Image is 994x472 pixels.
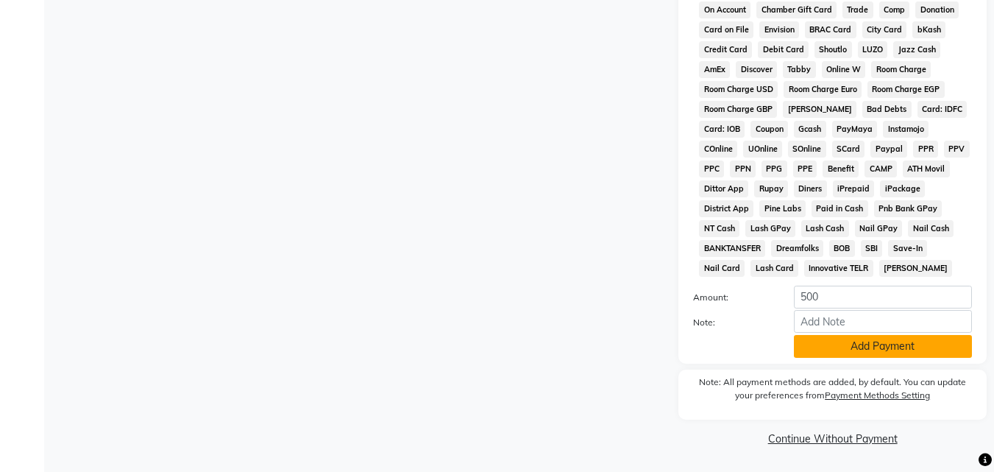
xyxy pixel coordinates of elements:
[750,121,788,138] span: Coupon
[745,220,795,237] span: Lash GPay
[788,141,826,158] span: SOnline
[699,41,752,58] span: Credit Card
[793,161,817,177] span: PPE
[750,260,798,277] span: Lash Card
[888,240,927,257] span: Save-In
[699,200,753,217] span: District App
[870,141,907,158] span: Paypal
[699,101,777,118] span: Room Charge GBP
[783,61,816,78] span: Tabby
[908,220,954,237] span: Nail Cash
[681,432,984,447] a: Continue Without Payment
[867,81,945,98] span: Room Charge EGP
[693,376,972,408] label: Note: All payment methods are added, by default. You can update your preferences from
[879,260,953,277] span: [PERSON_NAME]
[893,41,940,58] span: Jazz Cash
[730,161,756,177] span: PPN
[784,81,862,98] span: Room Charge Euro
[699,240,765,257] span: BANKTANSFER
[944,141,970,158] span: PPV
[794,335,972,358] button: Add Payment
[814,41,852,58] span: Shoutlo
[804,260,873,277] span: Innovative TELR
[812,200,868,217] span: Paid in Cash
[801,220,849,237] span: Lash Cash
[917,101,968,118] span: Card: IDFC
[682,291,782,304] label: Amount:
[794,310,972,333] input: Add Note
[771,240,823,257] span: Dreamfolks
[913,141,938,158] span: PPR
[879,1,910,18] span: Comp
[871,61,931,78] span: Room Charge
[736,61,777,78] span: Discover
[855,220,903,237] span: Nail GPay
[759,21,799,38] span: Envision
[861,240,883,257] span: SBI
[699,61,730,78] span: AmEx
[862,21,907,38] span: City Card
[832,121,878,138] span: PayMaya
[858,41,888,58] span: LUZO
[805,21,856,38] span: BRAC Card
[823,161,859,177] span: Benefit
[762,161,787,177] span: PPG
[699,1,750,18] span: On Account
[874,200,942,217] span: Pnb Bank GPay
[825,389,930,402] label: Payment Methods Setting
[756,1,837,18] span: Chamber Gift Card
[833,180,875,197] span: iPrepaid
[829,240,855,257] span: BOB
[758,41,809,58] span: Debit Card
[862,101,912,118] span: Bad Debts
[822,61,866,78] span: Online W
[883,121,929,138] span: Instamojo
[903,161,950,177] span: ATH Movil
[699,121,745,138] span: Card: IOB
[832,141,865,158] span: SCard
[699,21,753,38] span: Card on File
[743,141,782,158] span: UOnline
[682,316,782,329] label: Note:
[794,121,826,138] span: Gcash
[759,200,806,217] span: Pine Labs
[754,180,788,197] span: Rupay
[865,161,897,177] span: CAMP
[794,286,972,309] input: Amount
[794,180,827,197] span: Diners
[699,220,739,237] span: NT Cash
[842,1,873,18] span: Trade
[699,180,748,197] span: Dittor App
[783,101,856,118] span: [PERSON_NAME]
[912,21,945,38] span: bKash
[699,81,778,98] span: Room Charge USD
[699,260,745,277] span: Nail Card
[915,1,959,18] span: Donation
[880,180,925,197] span: iPackage
[699,161,724,177] span: PPC
[699,141,737,158] span: COnline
